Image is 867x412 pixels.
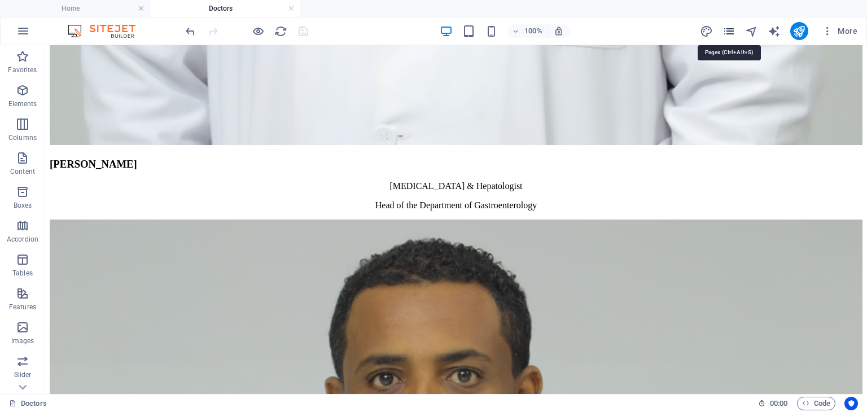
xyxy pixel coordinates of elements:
[9,303,36,312] p: Features
[790,22,808,40] button: publish
[768,24,781,38] button: text_generator
[797,397,835,410] button: Code
[844,397,858,410] button: Usercentrics
[507,24,548,38] button: 100%
[778,399,780,407] span: :
[150,2,300,15] h4: Doctors
[183,24,197,38] button: undo
[700,25,713,38] i: Design (Ctrl+Alt+Y)
[14,201,32,210] p: Boxes
[768,25,781,38] i: AI Writer
[524,24,542,38] h6: 100%
[184,25,197,38] i: Undo: Change text (Ctrl+Z)
[770,397,787,410] span: 00 00
[792,25,805,38] i: Publish
[274,25,287,38] i: Reload page
[758,397,788,410] h6: Session time
[12,269,33,278] p: Tables
[822,25,857,37] span: More
[274,24,287,38] button: reload
[7,235,38,244] p: Accordion
[65,24,150,38] img: Editor Logo
[745,24,759,38] button: navigator
[9,397,47,410] a: Click to cancel selection. Double-click to open Pages
[817,22,862,40] button: More
[14,370,32,379] p: Slider
[8,99,37,108] p: Elements
[745,25,758,38] i: Navigator
[8,133,37,142] p: Columns
[802,397,830,410] span: Code
[8,65,37,74] p: Favorites
[10,167,35,176] p: Content
[722,24,736,38] button: pages
[11,336,34,345] p: Images
[700,24,713,38] button: design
